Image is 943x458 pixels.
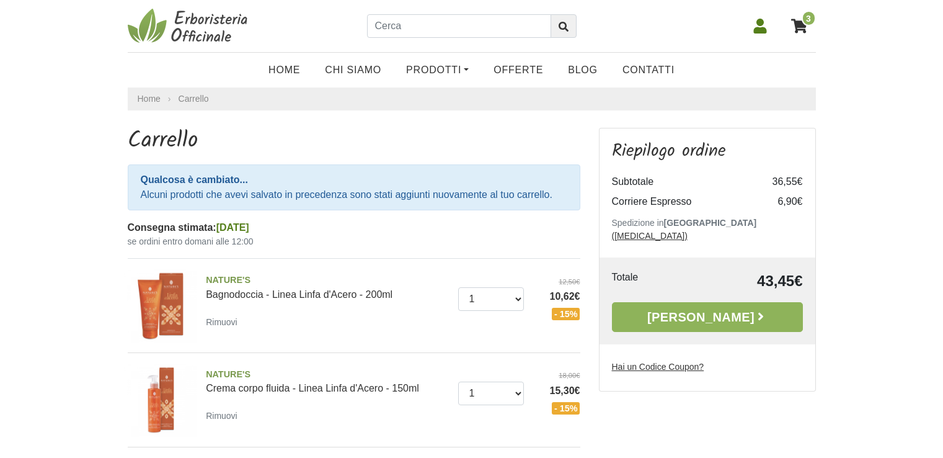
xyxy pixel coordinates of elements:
a: Home [138,92,161,106]
a: [PERSON_NAME] [612,302,803,332]
span: - 15% [552,402,580,415]
a: NATURE'SBagnodoccia - Linea Linfa d'Acero - 200ml [206,274,449,300]
del: 18,00€ [533,370,580,381]
td: 6,90€ [753,192,803,212]
u: Hai un Codice Coupon? [612,362,704,372]
span: 15,30€ [533,384,580,398]
td: 36,55€ [753,172,803,192]
a: NATURE'SCrema corpo fluida - Linea Linfa d'Acero - 150ml [206,368,449,394]
a: Rimuovi [206,408,242,423]
a: Prodotti [394,58,481,83]
a: 3 [785,11,816,42]
span: 10,62€ [533,289,580,304]
div: Alcuni prodotti che avevi salvato in precedenza sono stati aggiunti nuovamente al tuo carrello. [128,164,580,210]
img: Bagnodoccia - Linea Linfa d'Acero - 200ml [123,269,197,343]
span: [DATE] [216,222,249,233]
img: Erboristeria Officinale [128,7,252,45]
a: Rimuovi [206,314,242,330]
a: Chi Siamo [312,58,394,83]
img: Crema corpo fluida - Linea Linfa d'Acero - 150ml [123,363,197,437]
a: Home [256,58,312,83]
div: Consegna stimata: [128,220,580,235]
h1: Carrello [128,128,580,155]
label: Hai un Codice Coupon? [612,361,704,374]
b: [GEOGRAPHIC_DATA] [664,218,757,228]
a: OFFERTE [481,58,556,83]
input: Cerca [367,14,551,38]
strong: Qualcosa è cambiato... [141,174,248,185]
a: Carrello [179,94,209,104]
small: Rimuovi [206,317,237,327]
td: Totale [612,270,682,292]
del: 12,50€ [533,277,580,287]
small: Rimuovi [206,411,237,421]
a: ([MEDICAL_DATA]) [612,231,688,241]
td: Corriere Espresso [612,192,753,212]
nav: breadcrumb [128,88,816,110]
small: se ordini entro domani alle 12:00 [128,235,580,248]
a: Contatti [610,58,687,83]
h3: Riepilogo ordine [612,141,803,162]
a: Blog [556,58,610,83]
p: Spedizione in [612,217,803,243]
span: NATURE'S [206,274,449,287]
td: 43,45€ [682,270,803,292]
span: NATURE'S [206,368,449,382]
td: Subtotale [612,172,753,192]
span: - 15% [552,308,580,320]
span: 3 [802,11,816,26]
